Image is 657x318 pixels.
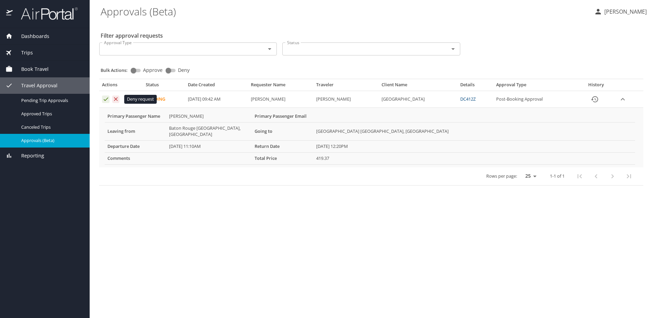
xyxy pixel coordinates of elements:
p: [PERSON_NAME] [602,8,647,16]
a: DC412Z [460,96,476,102]
th: Traveler [313,82,379,91]
th: Leaving from [105,122,166,140]
p: 1-1 of 1 [550,174,565,178]
button: History [587,91,603,107]
h1: Approvals (Beta) [101,1,589,22]
button: Open [265,44,274,54]
th: Approval Type [493,82,577,91]
button: expand row [618,94,628,104]
th: Primary Passenger Name [105,111,166,122]
th: Status [143,82,185,91]
td: [GEOGRAPHIC_DATA] [GEOGRAPHIC_DATA], [GEOGRAPHIC_DATA] [313,122,635,140]
img: icon-airportal.png [6,7,13,20]
span: Dashboards [13,33,49,40]
td: [DATE] 11:10AM [166,140,252,152]
span: Approve [143,68,163,73]
th: Return Date [252,140,313,152]
th: History [577,82,615,91]
th: Primary Passenger Email [252,111,313,122]
span: Travel Approval [13,82,57,89]
span: Trips [13,49,33,56]
span: Pending Trip Approvals [21,97,81,104]
td: Post-Booking Approval [493,91,577,108]
span: Canceled Trips [21,124,81,130]
table: Approval table [99,82,643,185]
button: Open [448,44,458,54]
td: [PERSON_NAME] [313,91,379,108]
th: Departure Date [105,140,166,152]
th: Details [458,82,494,91]
td: 419.37 [313,152,635,164]
span: Reporting [13,152,44,160]
td: [DATE] 09:42 AM [185,91,248,108]
th: Actions [99,82,143,91]
span: Approvals (Beta) [21,137,81,144]
span: Deny [178,68,190,73]
td: Pending [143,91,185,108]
th: Comments [105,152,166,164]
td: [GEOGRAPHIC_DATA] [379,91,457,108]
img: airportal-logo.png [13,7,78,20]
td: [PERSON_NAME] [166,111,252,122]
button: Approve request [102,96,109,103]
td: Baton Rouge [GEOGRAPHIC_DATA], [GEOGRAPHIC_DATA] [166,122,252,140]
th: Total Price [252,152,313,164]
td: [PERSON_NAME] [248,91,313,108]
h2: Filter approval requests [101,30,163,41]
span: Approved Trips [21,111,81,117]
th: Client Name [379,82,457,91]
select: rows per page [520,171,539,181]
th: Date Created [185,82,248,91]
table: More info for approvals [105,111,635,165]
p: Rows per page: [486,174,517,178]
th: Requester Name [248,82,313,91]
p: Bulk Actions: [101,67,133,73]
span: Book Travel [13,65,49,73]
th: Going to [252,122,313,140]
td: [DATE] 12:20PM [313,140,635,152]
button: [PERSON_NAME] [591,5,649,18]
